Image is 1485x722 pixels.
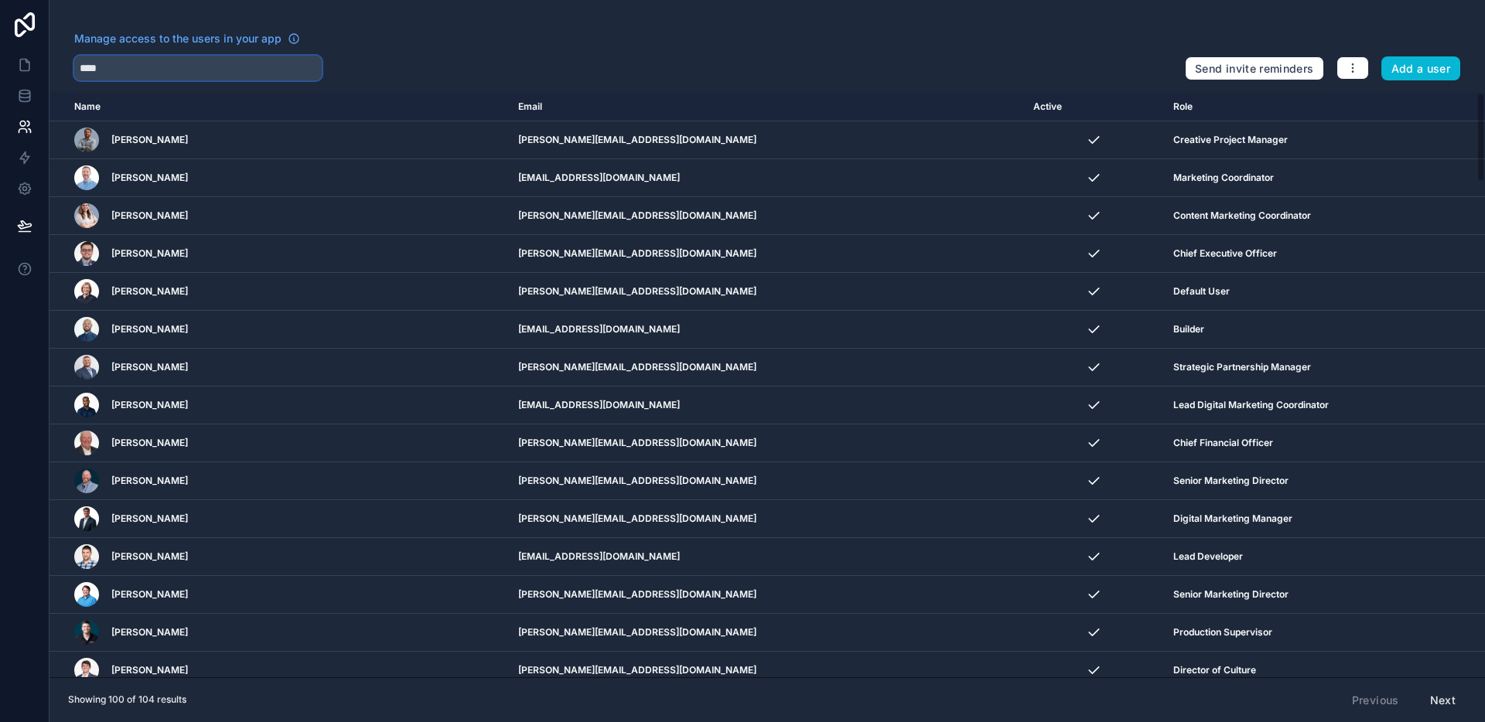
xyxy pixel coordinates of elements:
span: Content Marketing Coordinator [1173,209,1311,222]
span: [PERSON_NAME] [111,475,188,487]
td: [PERSON_NAME][EMAIL_ADDRESS][DOMAIN_NAME] [509,235,1024,273]
span: Lead Developer [1173,550,1243,563]
span: [PERSON_NAME] [111,626,188,639]
span: Senior Marketing Director [1173,475,1289,487]
span: Creative Project Manager [1173,134,1288,146]
span: [PERSON_NAME] [111,209,188,222]
span: [PERSON_NAME] [111,285,188,298]
button: Next [1419,687,1466,713]
td: [PERSON_NAME][EMAIL_ADDRESS][DOMAIN_NAME] [509,424,1024,462]
span: Showing 100 of 104 results [68,693,186,706]
span: Chief Financial Officer [1173,437,1273,449]
span: [PERSON_NAME] [111,399,188,411]
span: Production Supervisor [1173,626,1272,639]
td: [EMAIL_ADDRESS][DOMAIN_NAME] [509,159,1024,197]
span: Digital Marketing Manager [1173,513,1292,525]
span: [PERSON_NAME] [111,513,188,525]
span: [PERSON_NAME] [111,437,188,449]
span: Manage access to the users in your app [74,31,282,46]
td: [EMAIL_ADDRESS][DOMAIN_NAME] [509,387,1024,424]
td: [EMAIL_ADDRESS][DOMAIN_NAME] [509,311,1024,349]
span: [PERSON_NAME] [111,664,188,676]
td: [PERSON_NAME][EMAIL_ADDRESS][DOMAIN_NAME] [509,614,1024,652]
td: [PERSON_NAME][EMAIL_ADDRESS][DOMAIN_NAME] [509,273,1024,311]
th: Email [509,93,1024,121]
button: Add a user [1381,56,1461,81]
button: Send invite reminders [1185,56,1323,81]
span: Strategic Partnership Manager [1173,361,1311,373]
span: [PERSON_NAME] [111,550,188,563]
span: Senior Marketing Director [1173,588,1289,601]
span: Chief Executive Officer [1173,247,1277,260]
span: [PERSON_NAME] [111,134,188,146]
td: [PERSON_NAME][EMAIL_ADDRESS][DOMAIN_NAME] [509,576,1024,614]
span: Builder [1173,323,1204,335]
th: Role [1164,93,1432,121]
div: scrollable content [49,93,1485,677]
a: Manage access to the users in your app [74,31,300,46]
td: [EMAIL_ADDRESS][DOMAIN_NAME] [509,538,1024,576]
th: Active [1024,93,1164,121]
span: [PERSON_NAME] [111,172,188,184]
span: [PERSON_NAME] [111,588,188,601]
span: [PERSON_NAME] [111,323,188,335]
td: [PERSON_NAME][EMAIL_ADDRESS][DOMAIN_NAME] [509,349,1024,387]
td: [PERSON_NAME][EMAIL_ADDRESS][DOMAIN_NAME] [509,652,1024,690]
span: [PERSON_NAME] [111,361,188,373]
td: [PERSON_NAME][EMAIL_ADDRESS][DOMAIN_NAME] [509,500,1024,538]
td: [PERSON_NAME][EMAIL_ADDRESS][DOMAIN_NAME] [509,121,1024,159]
span: Marketing Coordinator [1173,172,1274,184]
td: [PERSON_NAME][EMAIL_ADDRESS][DOMAIN_NAME] [509,462,1024,500]
span: Director of Culture [1173,664,1256,676]
th: Name [49,93,509,121]
span: Lead Digital Marketing Coordinator [1173,399,1329,411]
span: [PERSON_NAME] [111,247,188,260]
td: [PERSON_NAME][EMAIL_ADDRESS][DOMAIN_NAME] [509,197,1024,235]
span: Default User [1173,285,1230,298]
